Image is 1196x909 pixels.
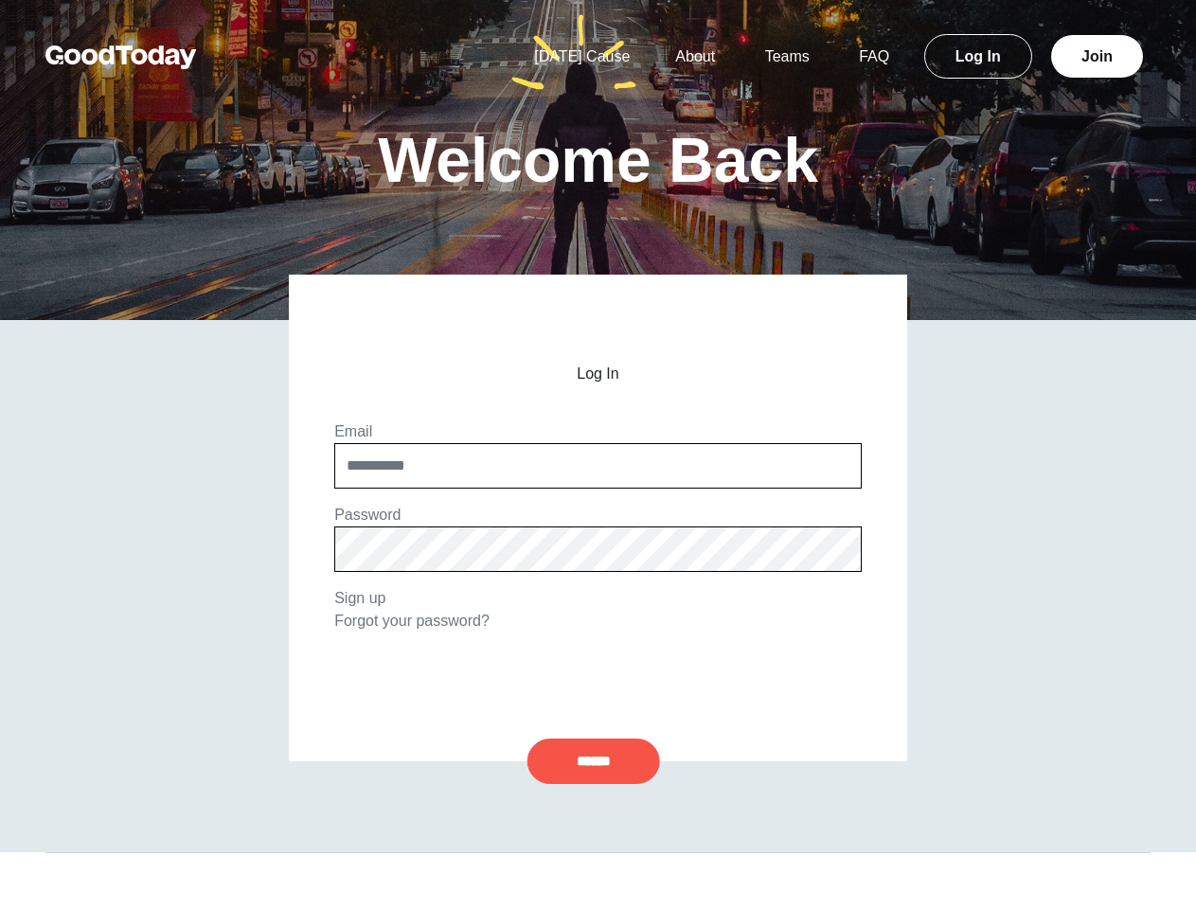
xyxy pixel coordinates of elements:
[511,48,652,64] a: [DATE] Cause
[1051,35,1143,78] a: Join
[652,48,738,64] a: About
[334,423,372,439] label: Email
[334,365,862,383] h2: Log In
[836,48,912,64] a: FAQ
[742,48,832,64] a: Teams
[45,45,197,69] img: GoodToday
[334,590,385,606] a: Sign up
[334,507,401,523] label: Password
[378,129,818,191] h1: Welcome Back
[924,34,1032,79] a: Log In
[334,613,490,629] a: Forgot your password?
